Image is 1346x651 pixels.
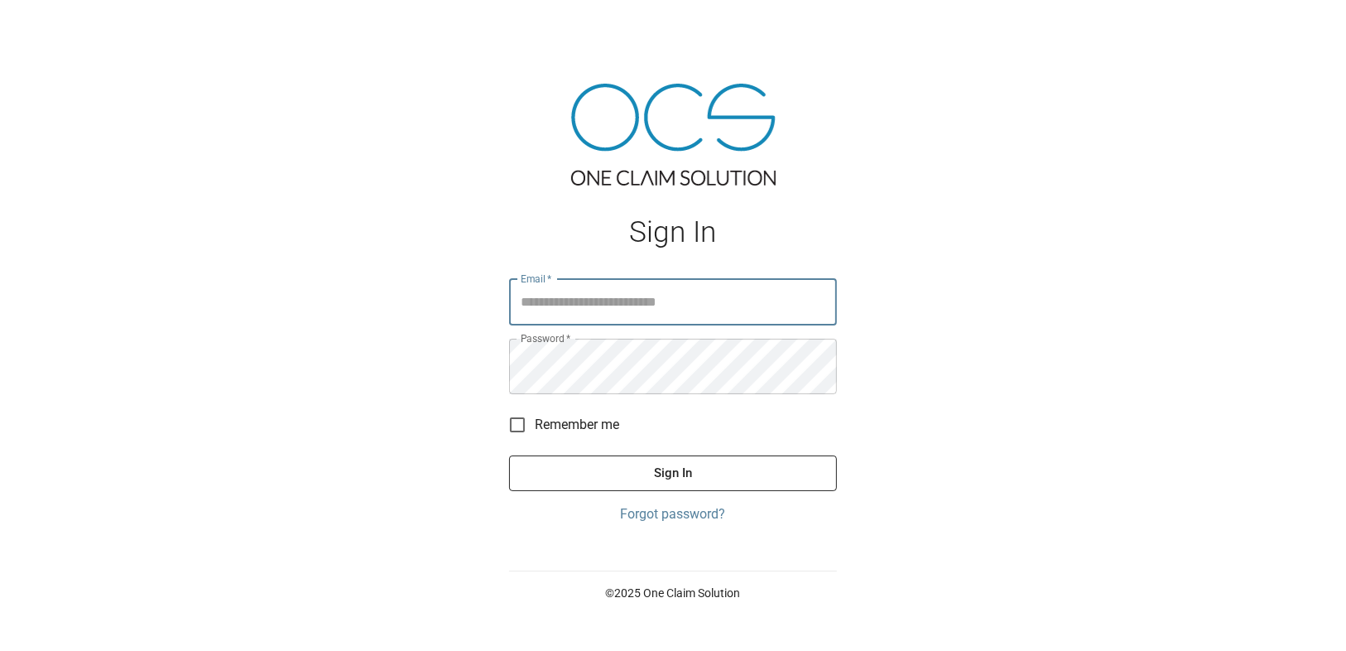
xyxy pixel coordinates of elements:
img: ocs-logo-white-transparent.png [20,10,86,43]
img: ocs-logo-tra.png [571,84,776,186]
button: Sign In [509,456,837,490]
a: Forgot password? [509,504,837,524]
h1: Sign In [509,215,837,249]
label: Email [521,272,552,286]
span: Remember me [535,415,619,435]
label: Password [521,331,570,345]
p: © 2025 One Claim Solution [509,585,837,601]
